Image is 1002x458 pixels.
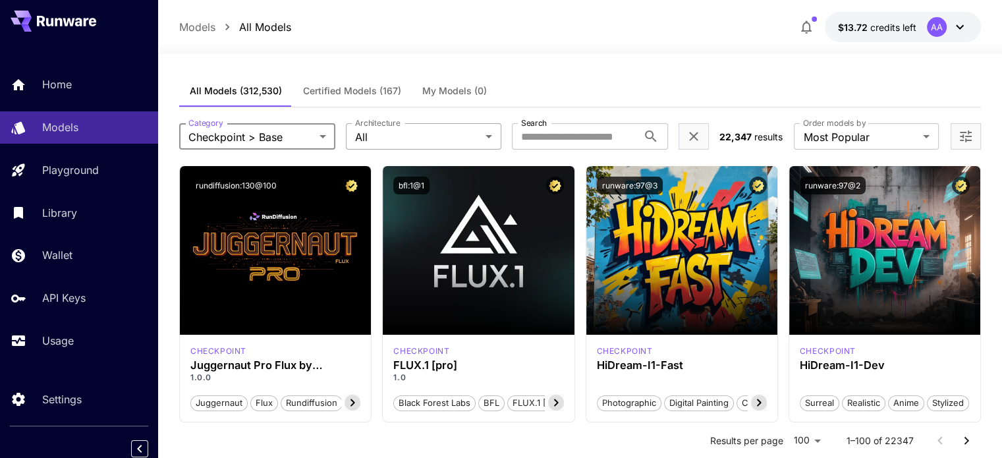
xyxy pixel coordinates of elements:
span: Photographic [598,397,661,410]
button: Digital Painting [664,394,734,411]
h3: HiDream-I1-Fast [597,359,767,372]
h3: Juggernaut Pro Flux by RunDiffusion [190,359,360,372]
button: Stylized [927,394,969,411]
p: Settings [42,391,82,407]
button: rundiffusion [281,394,343,411]
button: runware:97@3 [597,177,663,194]
button: Photographic [597,394,661,411]
label: Category [188,117,223,129]
button: Certified Model – Vetted for best performance and includes a commercial license. [749,177,767,194]
span: credits left [870,22,916,33]
p: Results per page [710,434,783,447]
div: HiDream Fast [597,345,653,357]
button: flux [250,394,278,411]
span: Checkpoint > Base [188,129,314,145]
span: Cinematic [737,397,787,410]
span: FLUX.1 [pro] [508,397,568,410]
span: 22,347 [719,131,752,142]
p: Library [42,205,77,221]
button: Surreal [800,394,839,411]
button: $13.72184AA [825,12,981,42]
h3: FLUX.1 [pro] [393,359,563,372]
span: All [355,129,481,145]
label: Architecture [355,117,400,129]
p: 1–100 of 22347 [847,434,914,447]
span: My Models (0) [422,85,487,97]
div: HiDream Dev [800,345,856,357]
button: Anime [888,394,924,411]
span: $13.72 [838,22,870,33]
button: Cinematic [737,394,787,411]
p: checkpoint [800,345,856,357]
div: FLUX.1 D [190,345,246,357]
span: flux [251,397,277,410]
button: runware:97@2 [800,177,866,194]
nav: breadcrumb [179,19,291,35]
p: checkpoint [597,345,653,357]
a: All Models [239,19,291,35]
button: Clear filters (1) [686,129,702,145]
span: BFL [479,397,504,410]
p: checkpoint [190,345,246,357]
button: Black Forest Labs [393,394,476,411]
button: Go to next page [953,428,980,454]
span: Realistic [843,397,885,410]
p: Usage [42,333,74,349]
p: Wallet [42,247,72,263]
span: results [754,131,783,142]
span: Digital Painting [665,397,733,410]
button: juggernaut [190,394,248,411]
div: AA [927,17,947,37]
p: Models [42,119,78,135]
span: rundiffusion [281,397,342,410]
button: Certified Model – Vetted for best performance and includes a commercial license. [546,177,564,194]
span: Anime [889,397,924,410]
button: FLUX.1 [pro] [507,394,569,411]
div: $13.72184 [838,20,916,34]
label: Search [521,117,547,129]
p: Playground [42,162,99,178]
button: Realistic [842,394,885,411]
a: Models [179,19,215,35]
button: BFL [478,394,505,411]
button: bfl:1@1 [393,177,430,194]
p: 1.0 [393,372,563,384]
div: fluxpro [393,345,449,357]
p: Home [42,76,72,92]
button: Certified Model – Vetted for best performance and includes a commercial license. [952,177,970,194]
p: checkpoint [393,345,449,357]
button: rundiffusion:130@100 [190,177,282,194]
div: 100 [789,431,825,450]
label: Order models by [803,117,866,129]
span: All Models (312,530) [190,85,282,97]
button: Certified Model – Vetted for best performance and includes a commercial license. [343,177,360,194]
span: juggernaut [191,397,247,410]
p: 1.0.0 [190,372,360,384]
span: Surreal [800,397,839,410]
button: Collapse sidebar [131,440,148,457]
p: API Keys [42,290,86,306]
button: Open more filters [958,129,974,145]
span: Certified Models (167) [303,85,401,97]
span: Black Forest Labs [394,397,475,410]
span: Most Popular [803,129,918,145]
h3: HiDream-I1-Dev [800,359,970,372]
span: Stylized [928,397,968,410]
